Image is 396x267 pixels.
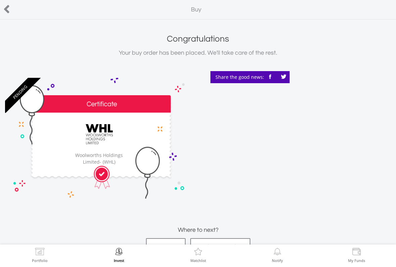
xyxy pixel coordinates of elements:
a: Pending Buy Orders [190,238,250,255]
h1: Congratulations [5,33,391,45]
a: My Funds [348,248,365,262]
div: Share the good news: [210,71,290,83]
a: Notify [272,248,283,262]
a: Watchlist [190,248,206,262]
h3: Where to next? [5,225,391,235]
label: My Funds [348,259,365,262]
img: Invest Now [114,248,124,257]
div: Your buy order has been placed. We'll take care of the rest. [5,48,391,58]
img: View Portfolio [35,248,45,257]
label: Buy [191,5,201,14]
img: EQU.ZA.WHL.png [75,118,124,149]
span: - (WHL) [100,159,115,165]
img: View Notifications [272,248,283,257]
img: Watchlist [193,248,203,257]
div: Woolworths Holdings Limited [66,152,132,165]
a: Portfolio [32,248,48,262]
label: Invest [114,259,124,262]
img: View Funds [351,248,362,257]
a: Invest Now [146,238,186,255]
label: Notify [272,259,283,262]
label: Portfolio [32,259,48,262]
a: Invest [114,248,124,262]
label: Watchlist [190,259,206,262]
